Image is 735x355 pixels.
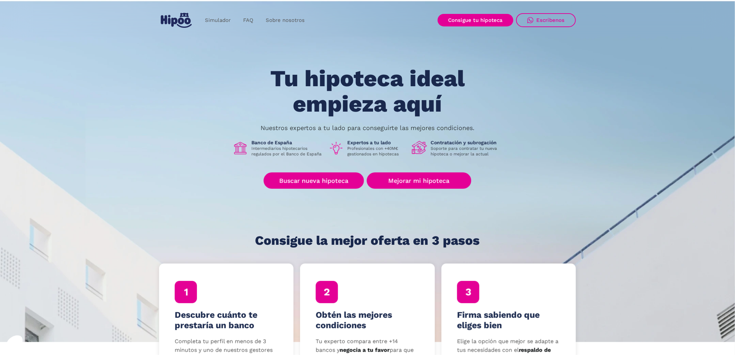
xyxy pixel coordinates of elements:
[347,139,406,146] h1: Expertos a tu lado
[516,13,576,27] a: Escríbenos
[251,146,323,157] p: Intermediarios hipotecarios regulados por el Banco de España
[438,14,513,26] a: Consigue tu hipoteca
[536,17,565,23] div: Escríbenos
[367,172,471,189] a: Mejorar mi hipoteca
[316,310,419,331] h4: Obtén las mejores condiciones
[199,14,237,27] a: Simulador
[261,125,474,131] p: Nuestros expertos a tu lado para conseguirte las mejores condiciones.
[264,172,364,189] a: Buscar nueva hipoteca
[347,146,406,157] p: Profesionales con +40M€ gestionados en hipotecas
[251,139,323,146] h1: Banco de España
[259,14,311,27] a: Sobre nosotros
[237,14,259,27] a: FAQ
[236,66,499,116] h1: Tu hipoteca ideal empieza aquí
[431,139,502,146] h1: Contratación y subrogación
[457,310,561,331] h4: Firma sabiendo que eliges bien
[255,234,480,248] h1: Consigue la mejor oferta en 3 pasos
[175,310,278,331] h4: Descubre cuánto te prestaría un banco
[431,146,502,157] p: Soporte para contratar tu nueva hipoteca o mejorar la actual
[159,10,193,31] a: home
[340,347,390,353] strong: negocia a tu favor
